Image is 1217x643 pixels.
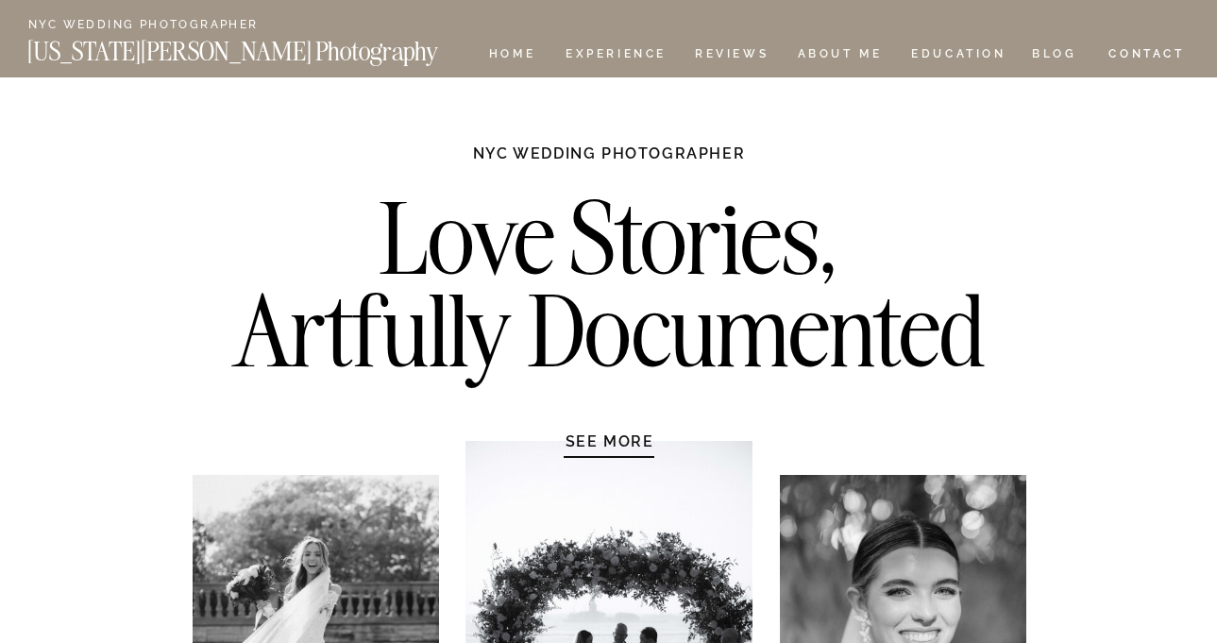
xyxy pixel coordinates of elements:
a: EDUCATION [909,48,1008,64]
a: REVIEWS [695,48,766,64]
a: NYC Wedding Photographer [28,19,313,33]
a: Experience [566,48,665,64]
a: HOME [485,48,539,64]
a: SEE MORE [520,431,700,450]
a: CONTACT [1107,43,1186,64]
h1: NYC WEDDING PHOTOGRAPHER [432,144,786,181]
h2: Love Stories, Artfully Documented [213,192,1006,390]
a: [US_STATE][PERSON_NAME] Photography [27,39,501,55]
a: ABOUT ME [797,48,883,64]
a: BLOG [1032,48,1077,64]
